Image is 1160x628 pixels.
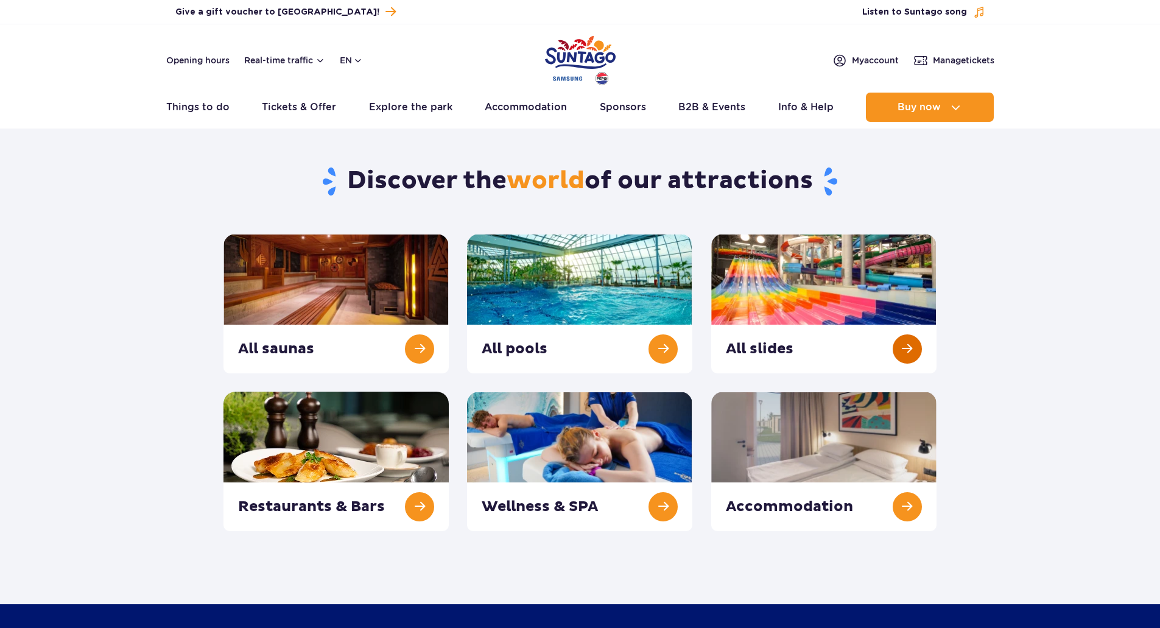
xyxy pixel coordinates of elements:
a: Sponsors [600,93,646,122]
button: Buy now [866,93,994,122]
a: Managetickets [913,53,994,68]
a: Accommodation [485,93,567,122]
a: Myaccount [832,53,899,68]
span: Listen to Suntago song [862,6,967,18]
a: B2B & Events [678,93,745,122]
span: My account [852,54,899,66]
a: Things to do [166,93,230,122]
a: Park of Poland [545,30,616,86]
span: Manage tickets [933,54,994,66]
a: Tickets & Offer [262,93,336,122]
button: Listen to Suntago song [862,6,985,18]
a: Opening hours [166,54,230,66]
span: Buy now [898,102,941,113]
span: Give a gift voucher to [GEOGRAPHIC_DATA]! [175,6,379,18]
a: Explore the park [369,93,452,122]
button: Real-time traffic [244,55,325,65]
a: Info & Help [778,93,834,122]
h1: Discover the of our attractions [223,166,937,197]
span: world [507,166,585,196]
a: Give a gift voucher to [GEOGRAPHIC_DATA]! [175,4,396,20]
button: en [340,54,363,66]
